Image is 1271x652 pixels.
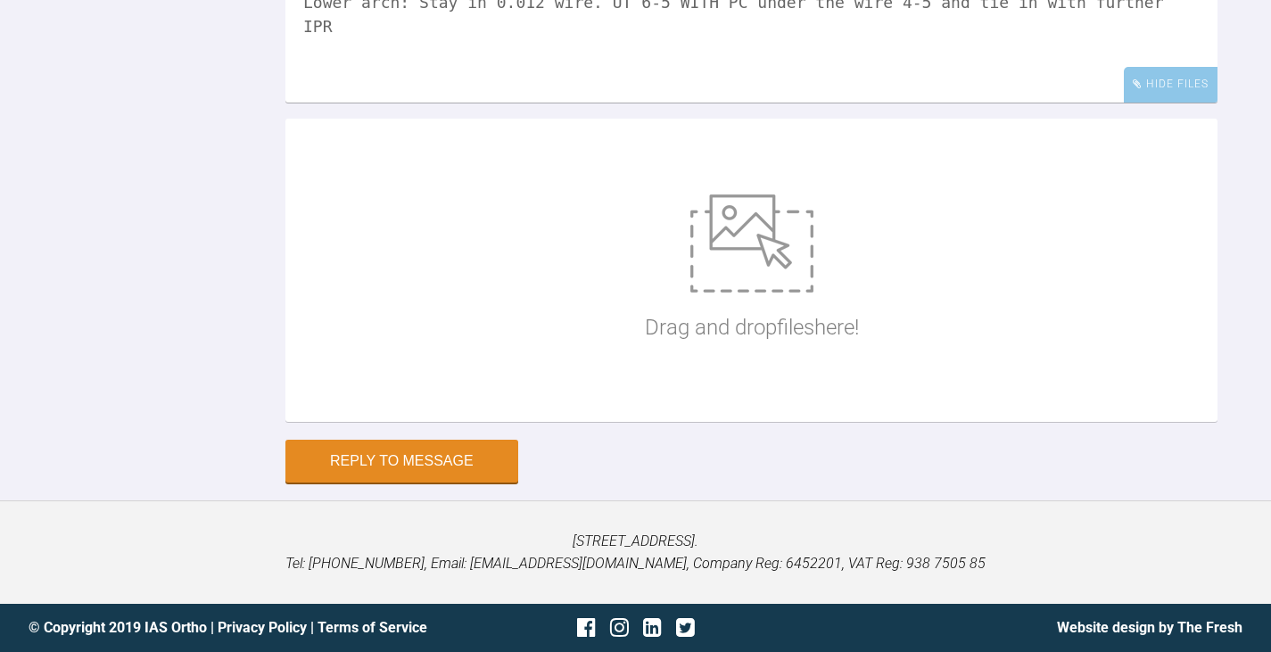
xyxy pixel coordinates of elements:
p: [STREET_ADDRESS]. Tel: [PHONE_NUMBER], Email: [EMAIL_ADDRESS][DOMAIN_NAME], Company Reg: 6452201,... [29,530,1242,575]
p: Drag and drop files here! [645,310,859,344]
a: Terms of Service [318,619,427,636]
a: Privacy Policy [218,619,307,636]
div: Hide Files [1124,67,1217,102]
div: © Copyright 2019 IAS Ortho | | [29,616,433,640]
button: Reply to Message [285,440,518,483]
a: Website design by The Fresh [1057,619,1242,636]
